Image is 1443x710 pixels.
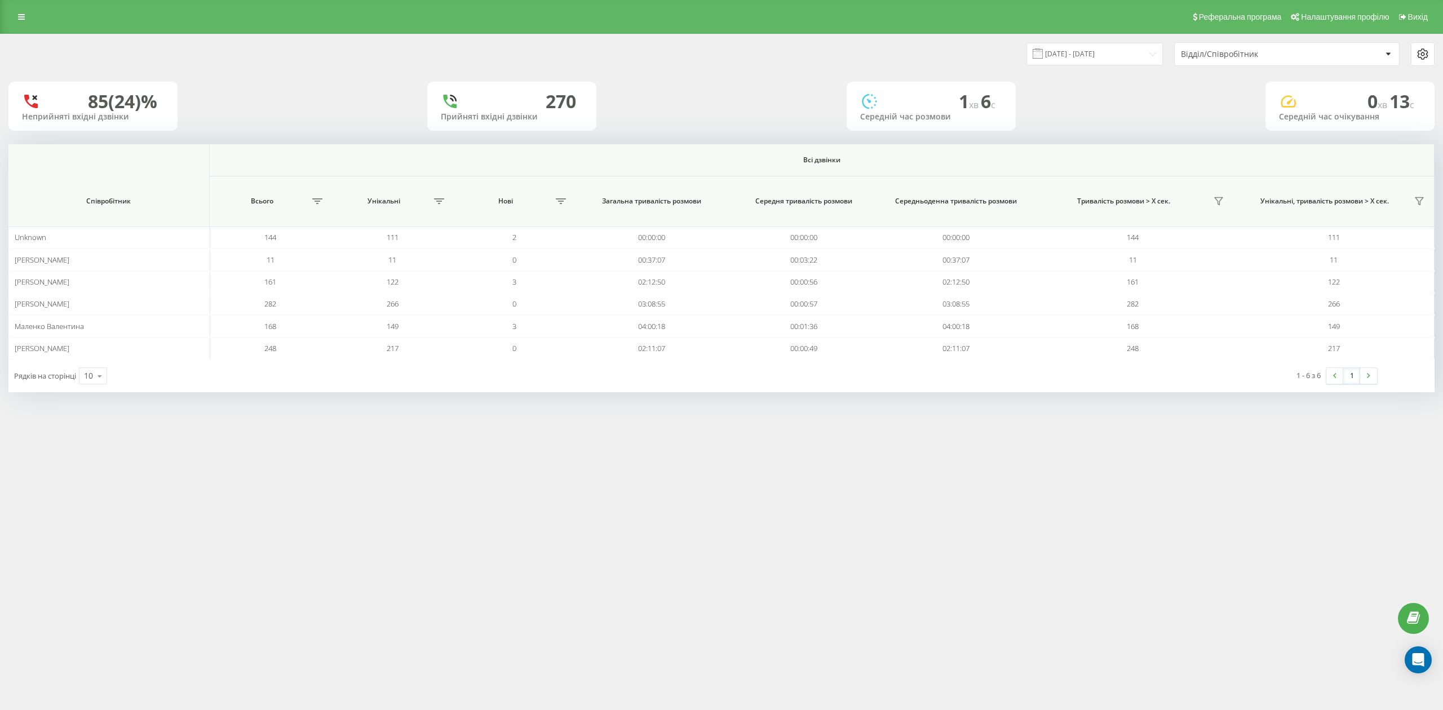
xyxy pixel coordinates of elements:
[387,277,399,287] span: 122
[264,299,276,309] span: 282
[512,321,516,331] span: 3
[387,299,399,309] span: 266
[959,89,981,113] span: 1
[15,277,69,287] span: [PERSON_NAME]
[728,271,880,293] td: 00:00:56
[15,321,84,331] span: Маленко Валентина
[512,232,516,242] span: 2
[276,156,1367,165] span: Всі дзвінки
[1296,370,1321,381] div: 1 - 6 з 6
[880,271,1032,293] td: 02:12:50
[1181,50,1316,59] div: Відділ/Співробітник
[575,293,727,315] td: 03:08:55
[575,271,727,293] td: 02:12:50
[728,227,880,248] td: 00:00:00
[1127,299,1139,309] span: 282
[267,255,275,265] span: 11
[728,315,880,337] td: 00:01:36
[860,112,1002,122] div: Середній час розмови
[24,197,194,206] span: Співробітник
[1328,343,1340,353] span: 217
[1343,368,1360,384] a: 1
[880,293,1032,315] td: 03:08:55
[387,343,399,353] span: 217
[588,197,715,206] span: Загальна тривалість розмови
[728,248,880,270] td: 00:03:22
[459,197,552,206] span: Нові
[575,315,727,337] td: 04:00:18
[264,321,276,331] span: 168
[575,227,727,248] td: 00:00:00
[15,299,69,309] span: [PERSON_NAME]
[880,315,1032,337] td: 04:00:18
[512,343,516,353] span: 0
[1129,255,1137,265] span: 11
[728,338,880,360] td: 00:00:49
[22,112,164,122] div: Неприйняті вхідні дзвінки
[1378,99,1389,111] span: хв
[337,197,431,206] span: Унікальні
[991,99,995,111] span: c
[1038,197,1209,206] span: Тривалість розмови > Х сек.
[969,99,981,111] span: хв
[264,343,276,353] span: 248
[15,232,46,242] span: Unknown
[880,227,1032,248] td: 00:00:00
[893,197,1020,206] span: Середньоденна тривалість розмови
[15,255,69,265] span: [PERSON_NAME]
[388,255,396,265] span: 11
[441,112,583,122] div: Прийняті вхідні дзвінки
[215,197,309,206] span: Всього
[84,370,93,381] div: 10
[264,277,276,287] span: 161
[1279,112,1421,122] div: Середній час очікування
[1301,12,1389,21] span: Налаштування профілю
[546,91,576,112] div: 270
[1328,277,1340,287] span: 122
[1367,89,1389,113] span: 0
[1127,321,1139,331] span: 168
[880,248,1032,270] td: 00:37:07
[981,89,995,113] span: 6
[264,232,276,242] span: 144
[728,293,880,315] td: 00:00:57
[387,321,399,331] span: 149
[1199,12,1282,21] span: Реферальна програма
[1330,255,1338,265] span: 11
[1127,343,1139,353] span: 248
[1408,12,1428,21] span: Вихід
[1405,646,1432,673] div: Open Intercom Messenger
[1328,232,1340,242] span: 111
[512,299,516,309] span: 0
[1127,232,1139,242] span: 144
[1410,99,1414,111] span: c
[512,277,516,287] span: 3
[575,338,727,360] td: 02:11:07
[15,343,69,353] span: [PERSON_NAME]
[387,232,399,242] span: 111
[1328,321,1340,331] span: 149
[740,197,867,206] span: Середня тривалість розмови
[14,371,76,381] span: Рядків на сторінці
[575,248,727,270] td: 00:37:07
[1328,299,1340,309] span: 266
[1240,197,1410,206] span: Унікальні, тривалість розмови > Х сек.
[88,91,157,112] div: 85 (24)%
[512,255,516,265] span: 0
[1127,277,1139,287] span: 161
[880,338,1032,360] td: 02:11:07
[1389,89,1414,113] span: 13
